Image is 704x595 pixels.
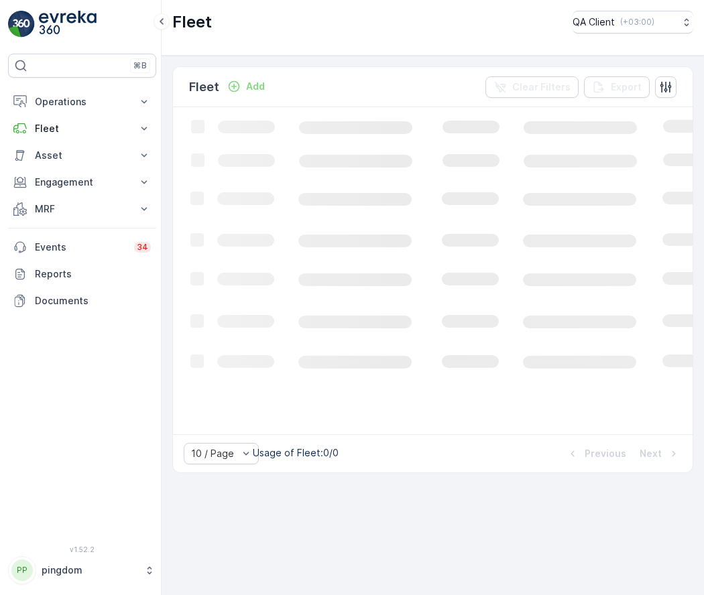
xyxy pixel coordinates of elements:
p: ( +03:00 ) [620,17,654,27]
img: logo [8,11,35,38]
button: Next [638,446,682,462]
p: 34 [137,242,148,253]
button: Asset [8,142,156,169]
button: Add [222,78,270,94]
button: Clear Filters [485,76,579,98]
button: Fleet [8,115,156,142]
div: PP [11,559,33,581]
p: Usage of Fleet : 0/0 [253,446,339,460]
p: Add [246,80,265,93]
button: Export [584,76,650,98]
button: MRF [8,196,156,222]
p: Previous [585,447,626,460]
button: Operations [8,88,156,115]
p: Reports [35,267,151,281]
a: Events34 [8,234,156,261]
p: Clear Filters [512,80,571,94]
p: Fleet [172,11,212,33]
p: Events [35,241,126,254]
p: Documents [35,294,151,308]
img: logo_light-DOdMpM7g.png [39,11,97,38]
p: Fleet [35,122,129,135]
button: Previous [565,446,628,462]
p: Fleet [189,78,219,96]
p: MRF [35,202,129,216]
p: Operations [35,95,129,109]
p: Export [611,80,642,94]
p: pingdom [42,564,137,577]
a: Reports [8,261,156,287]
button: Engagement [8,169,156,196]
span: v 1.52.2 [8,545,156,553]
p: Engagement [35,176,129,189]
p: ⌘B [133,60,147,71]
button: QA Client(+03:00) [573,11,693,34]
p: QA Client [573,15,615,29]
p: Asset [35,149,129,162]
p: Next [640,447,662,460]
a: Documents [8,287,156,314]
button: PPpingdom [8,556,156,584]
